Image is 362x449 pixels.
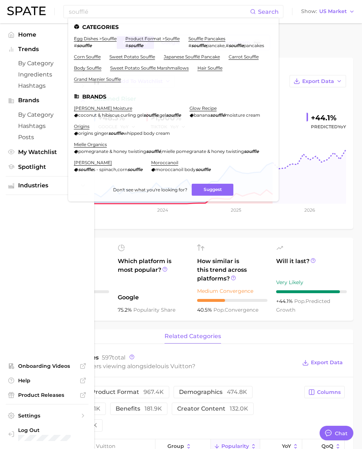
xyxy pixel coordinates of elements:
[18,182,76,189] span: Industries
[74,167,142,172] div: ,
[230,405,248,412] span: 132.0k
[300,358,345,368] button: Export Data
[74,76,121,82] a: grand marnier souffle
[133,307,175,313] span: popularity share
[113,187,187,192] span: Don't see what you're looking for?
[6,361,88,371] a: Onboarding Videos
[74,149,259,154] div: ,
[221,443,249,449] span: Popularity
[6,58,88,69] a: by Category
[244,43,264,48] span: pancakes
[6,146,88,158] a: My Watchlist
[6,29,88,40] a: Home
[6,161,88,172] a: Spotlight
[116,406,162,412] span: benefits
[18,31,76,38] span: Home
[244,149,259,154] em: souffle
[188,43,264,48] div: ,
[294,298,305,304] abbr: popularity index
[290,75,346,87] button: Export Data
[188,43,191,48] span: #
[190,105,217,111] a: glow recipe
[18,122,76,129] span: Hashtags
[74,43,77,48] span: #
[143,388,164,395] span: 967.4k
[226,43,229,48] span: #
[18,46,76,53] span: Trends
[6,425,88,443] a: Log out. Currently logged in with e-mail yumi.toki@spate.nyc.
[74,65,101,71] a: body souffle
[6,95,88,106] button: Brands
[282,443,291,449] span: YoY
[74,124,90,129] a: origins
[194,112,210,118] span: banana
[225,112,260,118] span: moisture cream
[317,389,341,395] span: Columns
[276,278,347,287] div: Very Likely
[155,167,196,172] span: moroccanoil body
[6,109,88,120] a: by Category
[311,122,346,131] span: Predicted
[6,132,88,143] a: Posts
[6,390,88,400] a: Product Releases
[74,105,132,111] a: [PERSON_NAME] moisture
[302,78,334,84] span: Export Data
[197,307,213,313] span: 40.5%
[18,427,83,433] span: Log Out
[128,43,143,48] em: souffle
[117,167,128,172] span: corn
[276,298,330,313] span: predicted growth
[118,307,133,313] span: 75.2%
[143,112,158,118] em: souffle
[74,93,273,100] li: Brands
[192,184,233,196] button: Suggest
[213,307,258,313] span: convergence
[210,112,225,118] em: soufflé
[102,354,125,361] span: total
[301,9,317,13] span: Show
[108,130,123,136] em: souffle
[118,293,188,302] span: Google
[157,207,168,213] tspan: 2024
[18,163,76,170] span: Spotlight
[18,149,76,155] span: My Watchlist
[146,149,161,154] em: soufflé
[110,65,189,71] a: sweet potato souffle marshmallows
[311,359,343,366] span: Export Data
[78,149,146,154] span: pomegranate & honey twisting
[276,257,347,274] span: Will it last?
[18,60,76,67] span: by Category
[197,287,268,295] div: Medium Convergence
[165,333,221,340] span: related categories
[128,167,142,172] em: souffle
[197,257,268,283] span: How similar is this trend across platforms?
[74,160,112,165] a: [PERSON_NAME]
[6,44,88,55] button: Trends
[78,167,93,172] em: souffle
[18,134,76,141] span: Posts
[276,290,347,293] div: 9 / 10
[258,8,279,15] span: Search
[162,149,244,154] span: mielle pomegranate & honey twisting
[151,160,178,165] a: moroccanoil
[166,112,181,118] em: souffle
[155,363,192,370] span: louis vuitton
[74,36,117,41] a: egg dishes >souffle
[159,112,166,118] span: gel
[321,443,333,449] span: QoQ
[229,54,259,59] a: carrot souffle
[311,112,346,124] div: +44.1%
[78,130,108,136] span: origins ginger
[6,80,88,91] a: Hashtags
[197,299,268,302] div: 4 / 10
[164,54,220,59] a: japanese soufflé pancake
[18,392,76,398] span: Product Releases
[206,43,225,48] span: pancake
[179,389,247,395] span: demographics
[304,386,345,398] button: Columns
[18,82,76,89] span: Hashtags
[196,167,211,172] em: souffle
[338,124,346,129] span: YoY
[319,9,347,13] span: US Market
[6,410,88,421] a: Settings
